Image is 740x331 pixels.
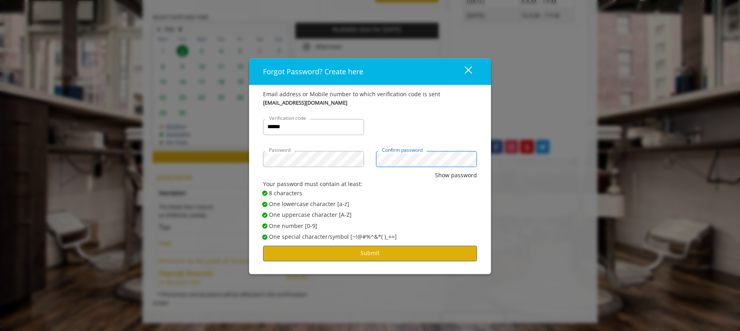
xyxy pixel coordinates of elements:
[269,200,349,208] span: One lowercase character [a-z]
[263,67,363,76] span: Forgot Password? Create here
[263,151,364,167] input: Password
[263,234,267,240] span: ✔
[265,146,295,154] label: Password
[263,180,477,189] div: Your password must contain at least:
[263,190,267,196] span: ✔
[269,189,302,198] span: 8 characters
[376,151,477,167] input: Confirm password
[263,201,267,208] span: ✔
[455,65,471,77] div: close dialog
[263,119,364,135] input: Verification code
[269,233,397,242] span: One special character/symbol [~!@#%^&*( )_+=]
[450,63,477,80] button: close dialog
[263,246,477,261] button: Submit
[269,222,317,230] span: One number [0-9]
[435,171,477,180] button: Show password
[263,223,267,229] span: ✔
[269,211,352,220] span: One uppercase character [A-Z]
[263,212,267,218] span: ✔
[378,146,427,154] label: Confirm password
[265,114,310,122] label: Verification code
[263,90,477,99] div: Email address or Mobile number to which verification code is sent
[263,99,347,107] b: [EMAIL_ADDRESS][DOMAIN_NAME]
